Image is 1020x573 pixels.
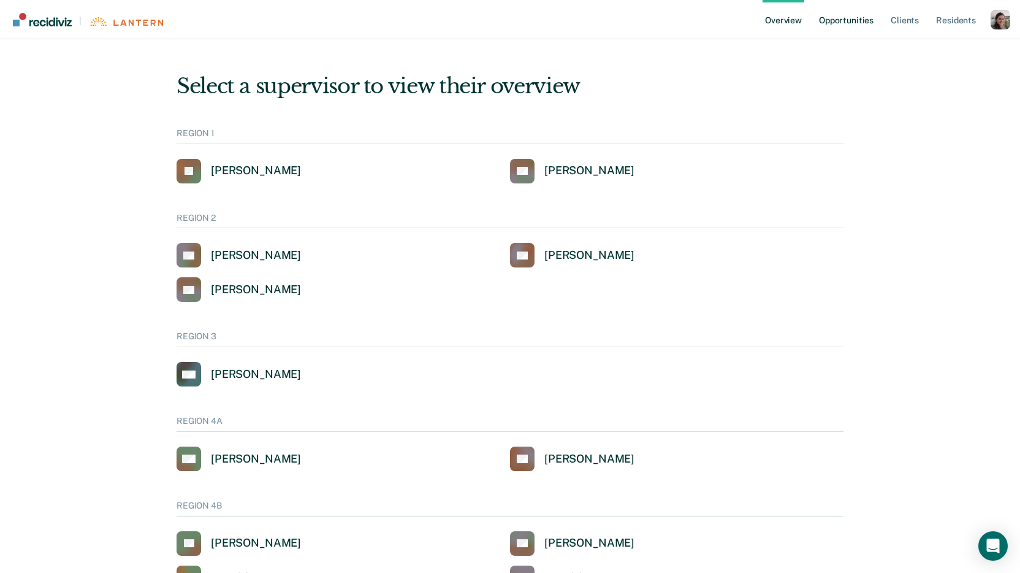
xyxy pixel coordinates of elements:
a: [PERSON_NAME] [177,531,301,556]
div: [PERSON_NAME] [211,536,301,550]
a: [PERSON_NAME] [177,277,301,302]
a: [PERSON_NAME] [177,159,301,183]
div: [PERSON_NAME] [211,248,301,263]
div: Open Intercom Messenger [978,531,1008,561]
div: [PERSON_NAME] [544,536,634,550]
div: [PERSON_NAME] [544,164,634,178]
img: Lantern [89,17,163,26]
span: | [72,16,89,26]
a: [PERSON_NAME] [510,447,634,471]
a: [PERSON_NAME] [510,531,634,556]
div: REGION 2 [177,213,843,229]
a: [PERSON_NAME] [177,362,301,386]
img: Recidiviz [13,13,72,26]
div: [PERSON_NAME] [211,283,301,297]
a: [PERSON_NAME] [510,243,634,267]
div: [PERSON_NAME] [211,367,301,382]
div: [PERSON_NAME] [544,248,634,263]
a: [PERSON_NAME] [510,159,634,183]
div: REGION 4B [177,501,843,517]
div: REGION 4A [177,416,843,432]
div: [PERSON_NAME] [544,452,634,466]
div: Select a supervisor to view their overview [177,74,843,99]
div: REGION 3 [177,331,843,347]
button: Profile dropdown button [991,10,1010,29]
a: [PERSON_NAME] [177,447,301,471]
div: [PERSON_NAME] [211,164,301,178]
div: [PERSON_NAME] [211,452,301,466]
a: [PERSON_NAME] [177,243,301,267]
div: REGION 1 [177,128,843,144]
